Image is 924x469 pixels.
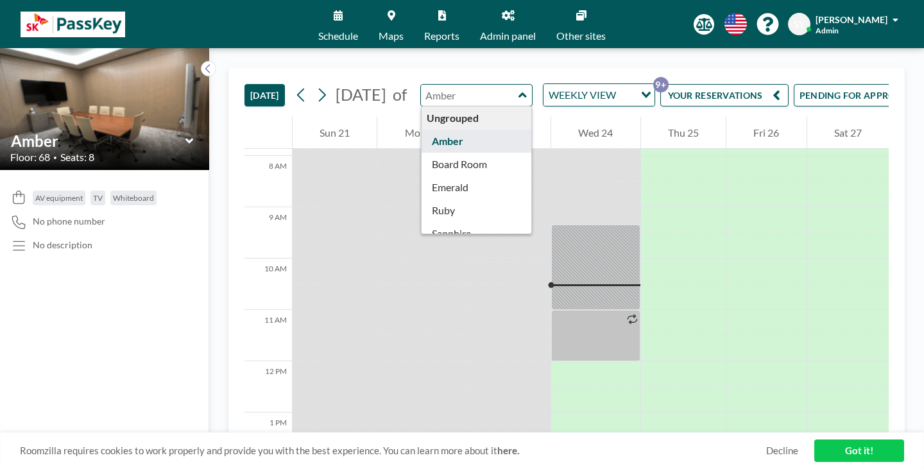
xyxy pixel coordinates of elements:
span: Roomzilla requires cookies to work properly and provide you with the best experience. You can lea... [20,445,766,457]
span: WEEKLY VIEW [546,87,619,103]
div: 10 AM [244,259,292,310]
div: 8 AM [244,156,292,207]
div: 1 PM [244,413,292,464]
div: Emerald [422,176,531,199]
div: Ungrouped [422,107,531,130]
button: [DATE] [244,84,285,107]
div: Board Room [422,153,531,176]
div: Sun 21 [293,117,377,149]
span: • [53,153,57,162]
span: Other sites [556,31,606,41]
div: 12 PM [244,361,292,413]
a: Decline [766,445,798,457]
span: Whiteboard [113,193,154,203]
span: [PERSON_NAME] [816,14,887,25]
div: No description [33,239,92,251]
div: Amber [422,130,531,153]
span: Reports [424,31,459,41]
p: 9+ [653,77,669,92]
span: Seats: 8 [60,151,94,164]
div: 11 AM [244,310,292,361]
span: AV equipment [35,193,83,203]
div: Thu 25 [641,117,726,149]
div: Wed 24 [551,117,640,149]
img: organization-logo [21,12,125,37]
div: Mon 22 [377,117,466,149]
span: Maps [379,31,404,41]
div: Fri 26 [726,117,806,149]
span: No phone number [33,216,105,227]
span: Floor: 68 [10,151,50,164]
input: Search for option [620,87,633,103]
span: Schedule [318,31,358,41]
button: YOUR RESERVATIONS9+ [660,84,789,107]
span: TV [93,193,103,203]
span: [DATE] [336,85,386,104]
span: of [393,85,407,105]
a: Got it! [814,439,904,462]
input: Amber [421,85,519,106]
div: Sapphire [422,222,531,245]
div: 9 AM [244,207,292,259]
div: Sat 27 [807,117,889,149]
div: Search for option [543,84,654,106]
span: Admin panel [480,31,536,41]
div: Ruby [422,199,531,222]
span: Admin [816,26,839,35]
a: here. [497,445,519,456]
input: Amber [11,132,185,150]
span: SY [794,19,805,30]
